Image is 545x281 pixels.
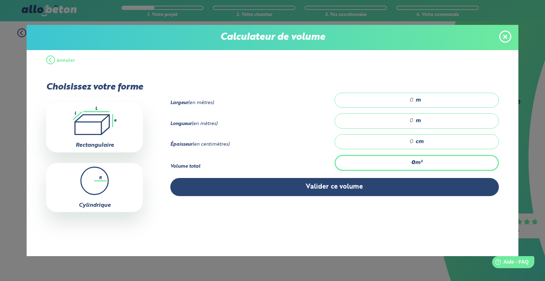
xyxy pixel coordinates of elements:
p: Calculateur de volume [34,32,511,43]
span: m [415,97,421,103]
p: Choisissez votre forme [46,82,143,92]
strong: Épaisseur [170,142,192,147]
span: cm [415,139,424,145]
input: 0 [342,138,414,145]
strong: Volume total [170,164,200,169]
span: m [415,118,421,124]
strong: Longueur [170,121,192,126]
label: Rectangulaire [76,142,114,148]
label: Cylindrique [79,202,111,208]
input: 0 [342,97,414,104]
strong: Largeur [170,101,188,105]
button: Valider ce volume [170,178,499,196]
div: (en centimètres) [170,142,335,147]
div: (en mètres) [170,121,335,127]
button: Annuler [46,50,75,71]
div: m³ [335,155,499,171]
strong: 0 [411,160,415,166]
iframe: Help widget launcher [482,253,537,273]
div: (en mètres) [170,100,335,106]
input: 0 [342,117,414,124]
